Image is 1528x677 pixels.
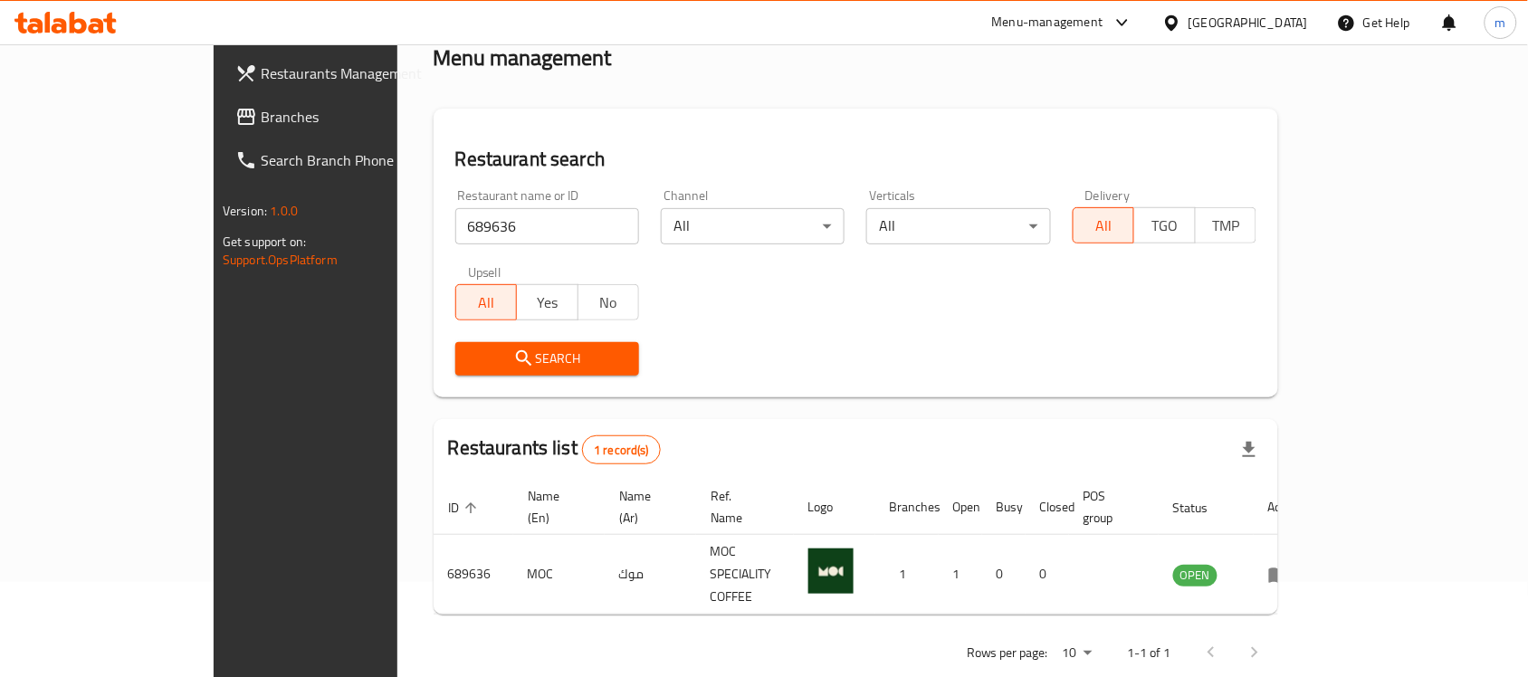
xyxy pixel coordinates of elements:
[463,290,510,316] span: All
[582,435,661,464] div: Total records count
[261,62,454,84] span: Restaurants Management
[1203,213,1249,239] span: TMP
[982,480,1026,535] th: Busy
[223,248,338,272] a: Support.OpsPlatform
[1026,535,1069,615] td: 0
[223,199,267,223] span: Version:
[1495,13,1506,33] span: m
[470,348,625,370] span: Search
[1141,213,1188,239] span: TGO
[455,146,1256,173] h2: Restaurant search
[1254,480,1316,535] th: Action
[455,208,639,244] input: Search for restaurant name or ID..
[808,548,854,594] img: MOC
[619,485,674,529] span: Name (Ar)
[524,290,570,316] span: Yes
[1195,207,1256,243] button: TMP
[1173,565,1218,586] span: OPEN
[434,43,612,72] h2: Menu management
[1133,207,1195,243] button: TGO
[992,12,1103,33] div: Menu-management
[696,535,794,615] td: MOC SPECIALITY COFFEE
[513,535,605,615] td: MOC
[586,290,632,316] span: No
[1081,213,1127,239] span: All
[448,434,661,464] h2: Restaurants list
[1128,642,1171,664] p: 1-1 of 1
[221,95,469,138] a: Branches
[578,284,639,320] button: No
[1227,428,1271,472] div: Export file
[516,284,578,320] button: Yes
[1173,497,1232,519] span: Status
[1085,189,1131,202] label: Delivery
[468,266,501,279] label: Upsell
[1026,480,1069,535] th: Closed
[982,535,1026,615] td: 0
[939,480,982,535] th: Open
[448,497,482,519] span: ID
[1084,485,1137,529] span: POS group
[223,230,306,253] span: Get support on:
[967,642,1048,664] p: Rows per page:
[1055,640,1099,667] div: Rows per page:
[939,535,982,615] td: 1
[221,138,469,182] a: Search Branch Phone
[711,485,772,529] span: Ref. Name
[261,149,454,171] span: Search Branch Phone
[661,208,845,244] div: All
[1189,13,1308,33] div: [GEOGRAPHIC_DATA]
[434,535,513,615] td: 689636
[583,442,660,459] span: 1 record(s)
[1173,565,1218,586] div: OPEN
[866,208,1050,244] div: All
[434,480,1316,615] table: enhanced table
[455,284,517,320] button: All
[875,535,939,615] td: 1
[1268,564,1302,586] div: Menu
[455,342,639,376] button: Search
[1073,207,1134,243] button: All
[221,52,469,95] a: Restaurants Management
[261,106,454,128] span: Branches
[605,535,696,615] td: موك
[270,199,298,223] span: 1.0.0
[528,485,583,529] span: Name (En)
[794,480,875,535] th: Logo
[875,480,939,535] th: Branches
